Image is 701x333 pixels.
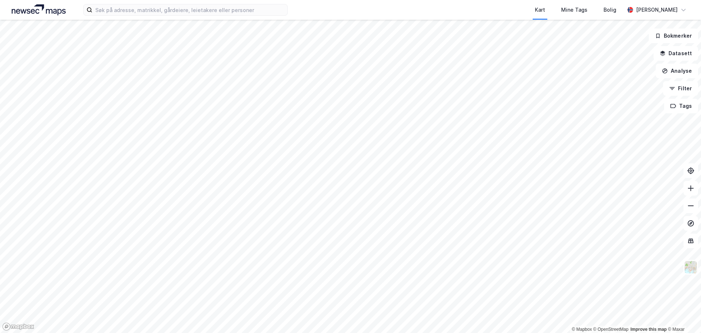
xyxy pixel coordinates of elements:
button: Bokmerker [649,29,698,43]
img: Z [684,260,698,274]
button: Datasett [654,46,698,61]
a: OpenStreetMap [593,327,629,332]
button: Tags [664,99,698,113]
div: Kontrollprogram for chat [664,298,701,333]
div: [PERSON_NAME] [636,5,678,14]
a: Mapbox [572,327,592,332]
img: logo.a4113a55bc3d86da70a041830d287a7e.svg [12,4,66,15]
button: Filter [663,81,698,96]
input: Søk på adresse, matrikkel, gårdeiere, leietakere eller personer [92,4,287,15]
button: Analyse [656,64,698,78]
div: Kart [535,5,545,14]
a: Mapbox homepage [2,322,34,331]
iframe: Chat Widget [664,298,701,333]
a: Improve this map [631,327,667,332]
div: Mine Tags [561,5,587,14]
div: Bolig [604,5,616,14]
